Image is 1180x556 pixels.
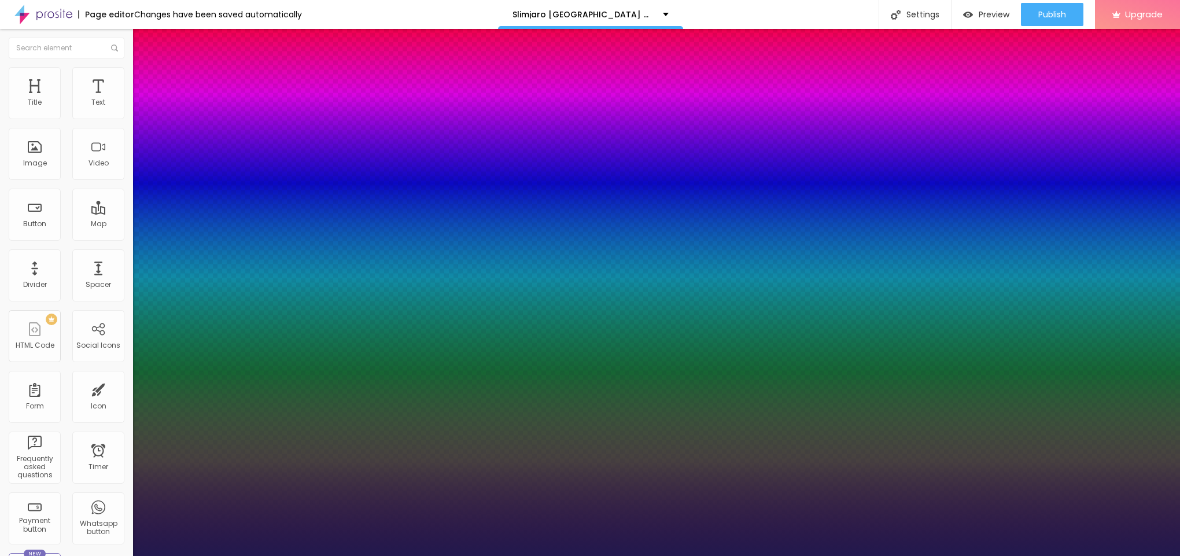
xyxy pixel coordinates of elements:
div: Map [91,220,106,228]
input: Search element [9,38,124,58]
div: Form [26,402,44,410]
div: Payment button [12,517,57,533]
div: HTML Code [16,341,54,349]
span: Publish [1038,10,1066,19]
div: Frequently asked questions [12,455,57,480]
button: Publish [1021,3,1083,26]
img: view-1.svg [963,10,973,20]
div: Video [89,159,109,167]
div: Changes have been saved automatically [134,10,302,19]
div: Title [28,98,42,106]
img: Icone [111,45,118,51]
div: Timer [89,463,108,471]
span: Upgrade [1125,9,1163,19]
span: Preview [979,10,1009,19]
button: Preview [952,3,1021,26]
div: Social Icons [76,341,120,349]
div: Text [91,98,105,106]
div: Divider [23,281,47,289]
div: Icon [91,402,106,410]
img: Icone [891,10,901,20]
div: Button [23,220,46,228]
div: Spacer [86,281,111,289]
div: Page editor [78,10,134,19]
div: Image [23,159,47,167]
p: Slimjaro [GEOGRAPHIC_DATA] & [GEOGRAPHIC_DATA] [512,10,654,19]
div: Whatsapp button [75,520,121,536]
